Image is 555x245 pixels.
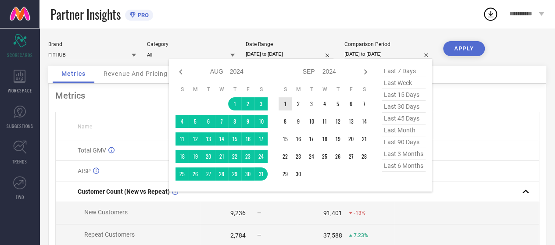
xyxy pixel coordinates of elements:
span: last 30 days [382,101,426,113]
span: -13% [354,210,365,216]
td: Thu Sep 19 2024 [331,132,344,146]
td: Tue Aug 06 2024 [202,115,215,128]
span: Partner Insights [50,5,121,23]
span: Revenue And Pricing [104,70,168,77]
td: Thu Aug 29 2024 [228,167,241,181]
div: Open download list [483,6,498,22]
td: Fri Sep 27 2024 [344,150,358,163]
td: Wed Aug 14 2024 [215,132,228,146]
th: Sunday [279,86,292,93]
td: Wed Aug 07 2024 [215,115,228,128]
td: Thu Aug 08 2024 [228,115,241,128]
span: last 6 months [382,160,426,172]
span: WORKSPACE [8,87,32,94]
div: 37,588 [323,232,342,239]
div: 9,236 [230,209,246,217]
td: Tue Sep 24 2024 [305,150,318,163]
th: Tuesday [305,86,318,93]
th: Saturday [254,86,268,93]
td: Mon Aug 05 2024 [189,115,202,128]
td: Thu Aug 01 2024 [228,97,241,110]
td: Tue Sep 17 2024 [305,132,318,146]
td: Sun Sep 22 2024 [279,150,292,163]
th: Monday [189,86,202,93]
td: Sun Sep 01 2024 [279,97,292,110]
td: Fri Sep 06 2024 [344,97,358,110]
td: Mon Sep 02 2024 [292,97,305,110]
span: New Customers [84,209,128,216]
span: Total GMV [78,147,106,154]
span: Metrics [61,70,86,77]
div: Brand [48,41,136,47]
td: Thu Sep 12 2024 [331,115,344,128]
span: — [257,232,261,238]
td: Sat Sep 14 2024 [358,115,371,128]
div: 91,401 [323,209,342,217]
td: Tue Aug 13 2024 [202,132,215,146]
td: Sat Sep 28 2024 [358,150,371,163]
td: Sun Aug 18 2024 [175,150,189,163]
td: Sun Sep 29 2024 [279,167,292,181]
td: Wed Aug 21 2024 [215,150,228,163]
td: Mon Sep 16 2024 [292,132,305,146]
div: 2,784 [230,232,246,239]
td: Sun Sep 15 2024 [279,132,292,146]
td: Mon Sep 30 2024 [292,167,305,181]
div: Previous month [175,67,186,77]
td: Tue Aug 27 2024 [202,167,215,181]
td: Tue Sep 03 2024 [305,97,318,110]
td: Thu Aug 22 2024 [228,150,241,163]
td: Fri Aug 30 2024 [241,167,254,181]
td: Tue Aug 20 2024 [202,150,215,163]
span: last 3 months [382,148,426,160]
th: Thursday [228,86,241,93]
span: — [257,210,261,216]
td: Tue Sep 10 2024 [305,115,318,128]
th: Wednesday [215,86,228,93]
td: Fri Aug 02 2024 [241,97,254,110]
span: last 45 days [382,113,426,124]
span: 7.23% [354,232,368,238]
td: Sat Aug 03 2024 [254,97,268,110]
td: Sat Aug 10 2024 [254,115,268,128]
span: SUGGESTIONS [7,123,33,129]
td: Fri Aug 09 2024 [241,115,254,128]
div: Next month [360,67,371,77]
span: Name [78,124,92,130]
span: last 90 days [382,136,426,148]
th: Sunday [175,86,189,93]
td: Sat Sep 07 2024 [358,97,371,110]
td: Fri Aug 23 2024 [241,150,254,163]
td: Sun Aug 11 2024 [175,132,189,146]
div: Comparison Period [344,41,432,47]
div: Date Range [246,41,333,47]
td: Thu Aug 15 2024 [228,132,241,146]
td: Sat Sep 21 2024 [358,132,371,146]
button: APPLY [443,41,485,56]
th: Saturday [358,86,371,93]
td: Sat Aug 17 2024 [254,132,268,146]
th: Monday [292,86,305,93]
td: Thu Sep 26 2024 [331,150,344,163]
span: Customer Count (New vs Repeat) [78,188,170,195]
td: Fri Sep 13 2024 [344,115,358,128]
span: Repeat Customers [84,231,135,238]
td: Wed Sep 25 2024 [318,150,331,163]
td: Mon Aug 26 2024 [189,167,202,181]
th: Friday [344,86,358,93]
td: Fri Sep 20 2024 [344,132,358,146]
span: last 15 days [382,89,426,101]
td: Mon Aug 19 2024 [189,150,202,163]
span: last 7 days [382,65,426,77]
td: Fri Aug 16 2024 [241,132,254,146]
span: TRENDS [12,158,27,165]
span: last week [382,77,426,89]
td: Thu Sep 05 2024 [331,97,344,110]
td: Mon Sep 23 2024 [292,150,305,163]
td: Sun Aug 04 2024 [175,115,189,128]
td: Sun Aug 25 2024 [175,167,189,181]
span: last month [382,124,426,136]
th: Thursday [331,86,344,93]
div: Category [147,41,235,47]
td: Sat Aug 24 2024 [254,150,268,163]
